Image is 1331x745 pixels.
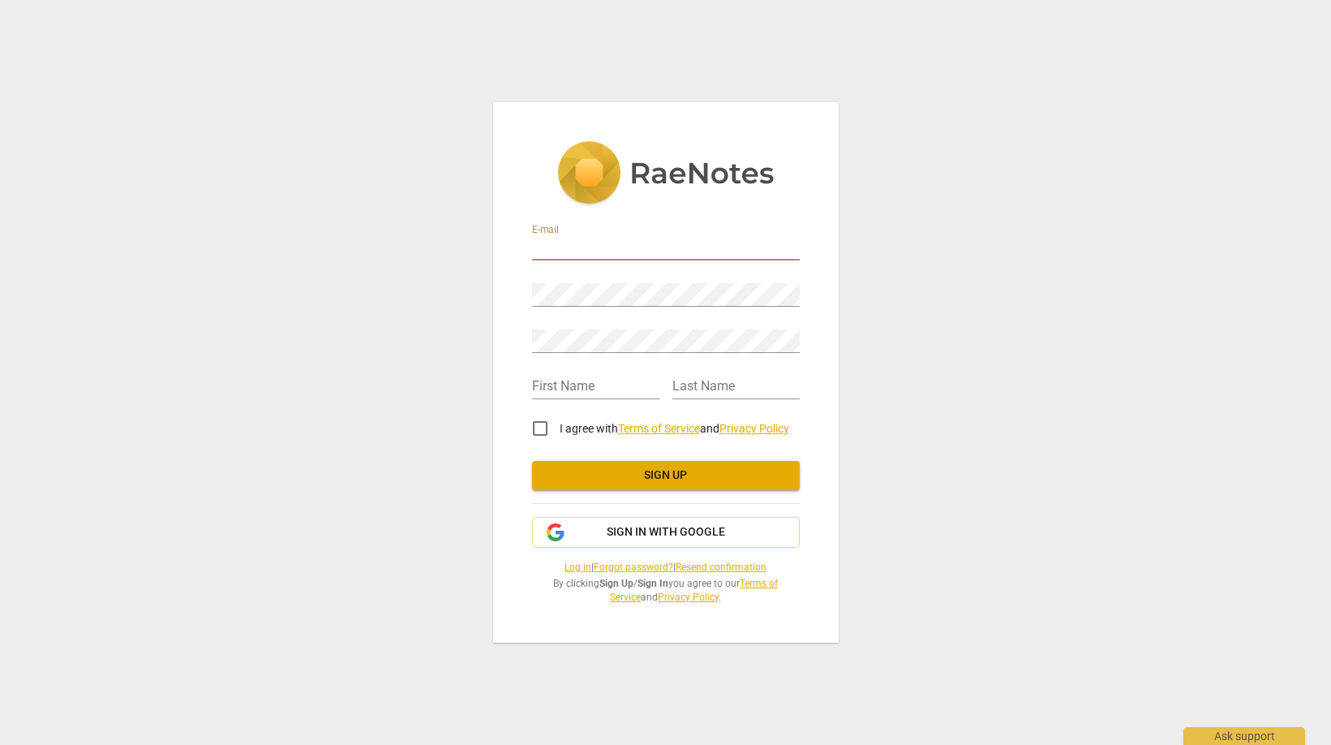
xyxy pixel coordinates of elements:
[618,422,700,435] a: Terms of Service
[594,562,673,573] a: Forgot password?
[532,577,800,604] span: By clicking / you agree to our and .
[545,467,787,484] span: Sign up
[532,517,800,548] button: Sign in with Google
[658,592,719,603] a: Privacy Policy
[610,578,778,603] a: Terms of Service
[676,562,766,573] a: Resend confirmation
[719,422,789,435] a: Privacy Policy
[560,422,789,435] span: I agree with and
[565,562,591,573] a: Log in
[607,524,725,540] span: Sign in with Google
[532,561,800,575] span: | |
[638,578,668,589] b: Sign In
[532,461,800,490] button: Sign up
[532,226,559,235] label: E-mail
[557,141,775,208] img: 5ac2273c67554f335776073100b6d88f.svg
[599,578,633,589] b: Sign Up
[1183,727,1305,745] div: Ask support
